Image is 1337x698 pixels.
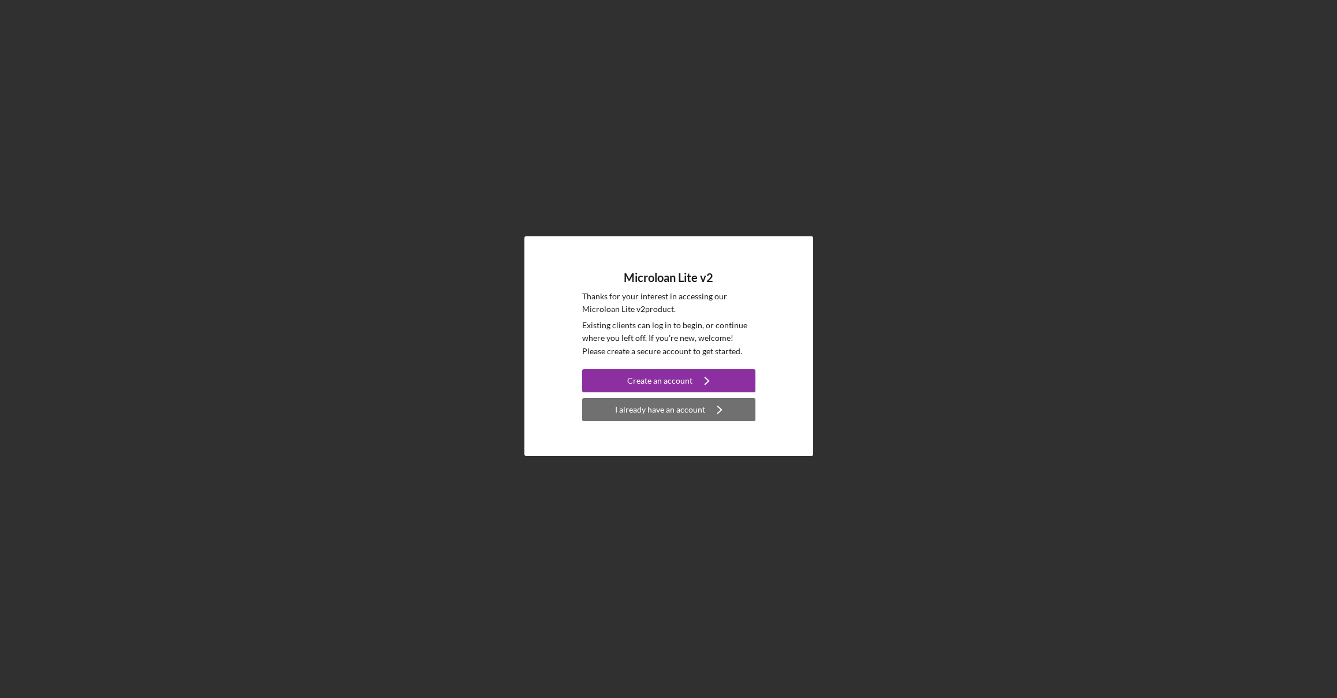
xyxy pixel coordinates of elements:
[582,398,755,421] button: I already have an account
[615,398,705,421] div: I already have an account
[624,271,713,284] h4: Microloan Lite v2
[582,290,755,316] p: Thanks for your interest in accessing our Microloan Lite v2 product.
[582,369,755,392] button: Create an account
[582,369,755,395] a: Create an account
[627,369,692,392] div: Create an account
[582,319,755,358] p: Existing clients can log in to begin, or continue where you left off. If you're new, welcome! Ple...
